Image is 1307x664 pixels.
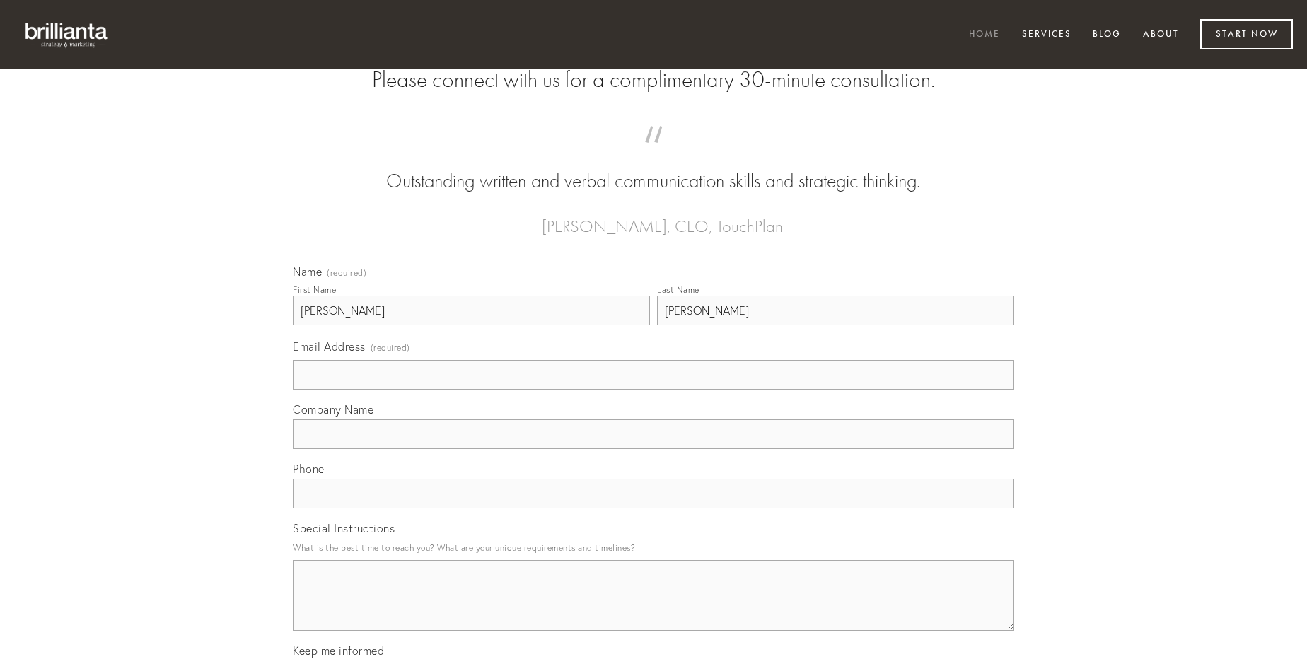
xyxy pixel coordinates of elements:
[1084,23,1130,47] a: Blog
[315,195,992,240] figcaption: — [PERSON_NAME], CEO, TouchPlan
[293,66,1014,93] h2: Please connect with us for a complimentary 30-minute consultation.
[1013,23,1081,47] a: Services
[293,521,395,535] span: Special Instructions
[293,538,1014,557] p: What is the best time to reach you? What are your unique requirements and timelines?
[293,264,322,279] span: Name
[14,14,120,55] img: brillianta - research, strategy, marketing
[960,23,1009,47] a: Home
[293,643,384,658] span: Keep me informed
[293,284,336,295] div: First Name
[293,462,325,476] span: Phone
[371,338,410,357] span: (required)
[315,140,992,195] blockquote: Outstanding written and verbal communication skills and strategic thinking.
[293,339,366,354] span: Email Address
[657,284,699,295] div: Last Name
[1200,19,1293,49] a: Start Now
[327,269,366,277] span: (required)
[293,402,373,417] span: Company Name
[315,140,992,168] span: “
[1134,23,1188,47] a: About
